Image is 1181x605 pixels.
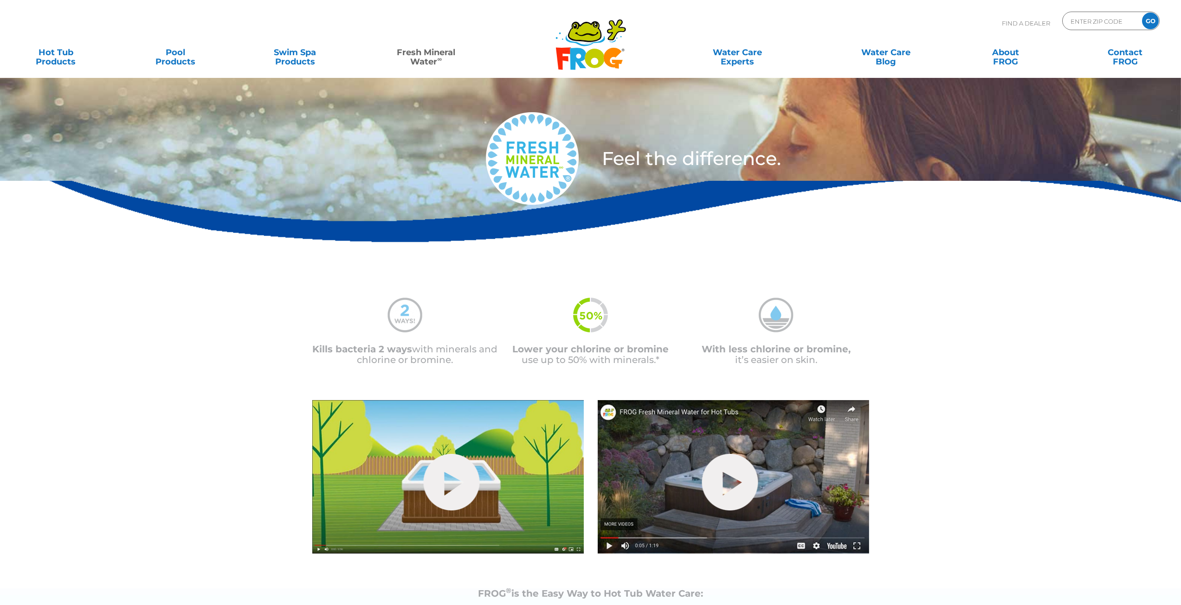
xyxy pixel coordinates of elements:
[1070,14,1132,28] input: Zip Code Form
[506,586,511,595] sup: ®
[1002,12,1050,35] p: Find A Dealer
[702,344,851,355] span: With less chlorine or bromine,
[759,298,794,332] img: mineral-water-less-chlorine
[839,43,932,62] a: Water CareBlog
[248,43,341,62] a: Swim SpaProducts
[486,112,579,205] img: fresh-mineral-water-logo-medium
[573,298,608,332] img: fmw-50percent-icon
[312,344,498,365] p: with minerals and chlorine or bromine.
[9,43,102,62] a: Hot TubProducts
[1079,43,1172,62] a: ContactFROG
[684,344,869,365] p: it’s easier on skin.
[312,400,584,554] img: fmw-hot-tub-cover-1
[312,344,412,355] span: Kills bacteria 2 ways
[602,149,1082,168] h3: Feel the difference.
[129,43,222,62] a: PoolProducts
[498,344,684,365] p: use up to 50% with minerals.*
[478,588,703,599] strong: FROG is the Easy Way to Hot Tub Water Care:
[368,43,484,62] a: Fresh MineralWater∞
[598,400,869,554] img: fmw-hot-tub-cover-2
[1142,13,1159,29] input: GO
[512,344,669,355] span: Lower your chlorine or bromine
[662,43,813,62] a: Water CareExperts
[437,55,442,63] sup: ∞
[387,298,422,332] img: mineral-water-2-ways
[959,43,1052,62] a: AboutFROG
